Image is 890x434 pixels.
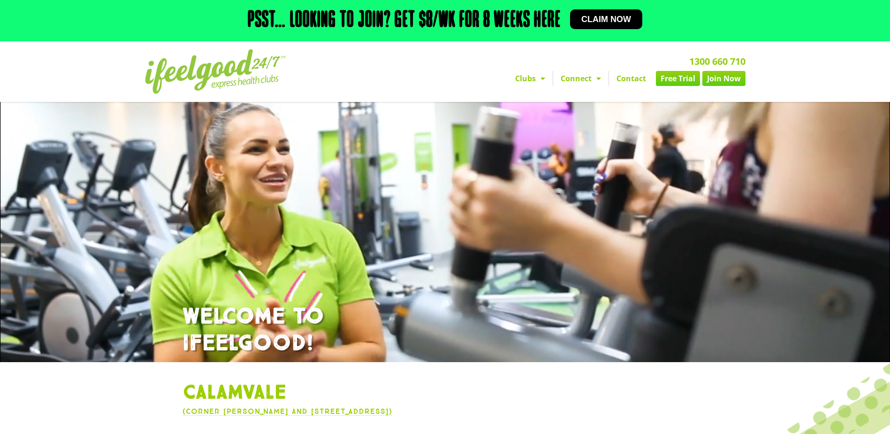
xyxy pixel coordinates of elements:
[689,55,745,68] a: 1300 660 710
[248,9,561,32] h2: Psst… Looking to join? Get $8/wk for 8 weeks here
[183,303,708,357] h1: WELCOME TO IFEELGOOD!
[570,9,642,29] a: Claim now
[358,71,745,86] nav: Menu
[609,71,654,86] a: Contact
[702,71,745,86] a: Join Now
[183,381,708,405] h1: Calamvale
[183,407,392,416] a: (Corner [PERSON_NAME] and [STREET_ADDRESS])
[656,71,700,86] a: Free Trial
[581,15,631,23] span: Claim now
[508,71,553,86] a: Clubs
[553,71,609,86] a: Connect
